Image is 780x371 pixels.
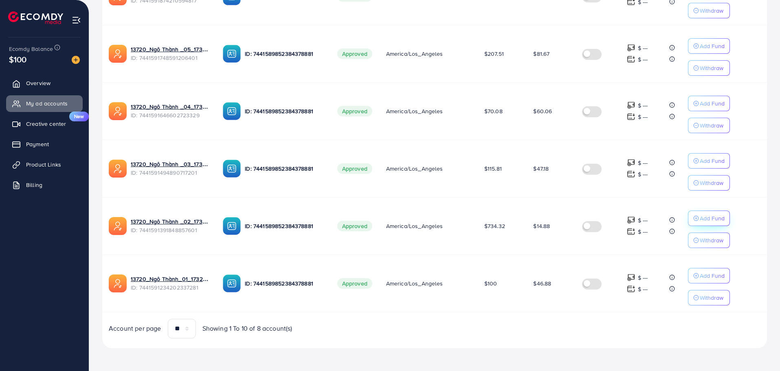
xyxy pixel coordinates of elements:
span: New [69,112,89,121]
button: Withdraw [688,233,730,248]
span: Approved [337,106,372,116]
a: 13720_Ngô Thành _05_1732630602998 [131,45,210,53]
iframe: Chat [745,334,774,365]
img: ic-ba-acc.ded83a64.svg [223,102,241,120]
p: $ --- [638,158,648,168]
span: $46.88 [533,279,551,288]
img: ic-ads-acc.e4c84228.svg [109,274,127,292]
span: ID: 7441591646602723329 [131,111,210,119]
p: Add Fund [700,213,725,223]
img: logo [8,11,63,24]
span: Overview [26,79,51,87]
button: Withdraw [688,290,730,305]
img: top-up amount [627,112,635,121]
div: <span class='underline'>13720_Ngô Thành _05_1732630602998</span></br>7441591748591206401 [131,45,210,62]
a: My ad accounts [6,95,83,112]
span: America/Los_Angeles [386,165,443,173]
a: 13720_Ngô Thành _04_1732630579207 [131,103,210,111]
p: ID: 7441589852384378881 [245,279,324,288]
img: ic-ads-acc.e4c84228.svg [109,102,127,120]
span: ID: 7441591234202337281 [131,283,210,292]
span: $60.06 [533,107,552,115]
span: $70.08 [484,107,503,115]
span: $207.51 [484,50,504,58]
p: Add Fund [700,41,725,51]
span: America/Los_Angeles [386,107,443,115]
a: 13720_Ngô Thành_01_1732630486593 [131,275,210,283]
span: Payment [26,140,49,148]
span: Creative center [26,120,66,128]
img: ic-ba-acc.ded83a64.svg [223,274,241,292]
p: $ --- [638,101,648,110]
p: Withdraw [700,121,723,130]
span: $14.88 [533,222,550,230]
span: America/Los_Angeles [386,279,443,288]
span: Approved [337,163,372,174]
img: top-up amount [627,273,635,282]
span: ID: 7441591391848857601 [131,226,210,234]
img: image [72,56,80,64]
p: Add Fund [700,99,725,108]
a: 13720_Ngô Thành _03_1732630551077 [131,160,210,168]
img: ic-ads-acc.e4c84228.svg [109,45,127,63]
span: $100 [484,279,497,288]
p: $ --- [638,273,648,283]
p: Withdraw [700,235,723,245]
a: Product Links [6,156,83,173]
img: ic-ba-acc.ded83a64.svg [223,45,241,63]
span: Product Links [26,160,61,169]
button: Withdraw [688,60,730,76]
img: ic-ba-acc.ded83a64.svg [223,160,241,178]
p: ID: 7441589852384378881 [245,164,324,173]
button: Withdraw [688,3,730,18]
img: top-up amount [627,158,635,167]
span: ID: 7441591748591206401 [131,54,210,62]
span: $47.18 [533,165,549,173]
p: $ --- [638,215,648,225]
span: Ecomdy Balance [9,45,53,53]
button: Withdraw [688,175,730,191]
p: ID: 7441589852384378881 [245,221,324,231]
div: <span class='underline'>13720_Ngô Thành_01_1732630486593</span></br>7441591234202337281 [131,275,210,292]
span: $115.81 [484,165,502,173]
span: Account per page [109,324,161,333]
img: top-up amount [627,170,635,178]
a: Billing [6,177,83,193]
img: top-up amount [627,227,635,236]
span: Approved [337,221,372,231]
img: top-up amount [627,44,635,52]
button: Add Fund [688,211,730,226]
img: top-up amount [627,216,635,224]
span: $81.67 [533,50,549,58]
p: Withdraw [700,178,723,188]
img: top-up amount [627,55,635,64]
p: ID: 7441589852384378881 [245,49,324,59]
div: <span class='underline'>13720_Ngô Thành _04_1732630579207</span></br>7441591646602723329 [131,103,210,119]
span: $100 [9,53,27,65]
span: Showing 1 To 10 of 8 account(s) [202,324,292,333]
button: Add Fund [688,153,730,169]
img: top-up amount [627,285,635,293]
span: Approved [337,48,372,59]
p: $ --- [638,112,648,122]
button: Add Fund [688,38,730,54]
p: Withdraw [700,63,723,73]
a: Creative centerNew [6,116,83,132]
img: ic-ads-acc.e4c84228.svg [109,160,127,178]
div: <span class='underline'>13720_Ngô Thành _02_1732630523463</span></br>7441591391848857601 [131,217,210,234]
button: Withdraw [688,118,730,133]
span: My ad accounts [26,99,68,108]
span: America/Los_Angeles [386,222,443,230]
span: Billing [26,181,42,189]
p: $ --- [638,284,648,294]
img: ic-ads-acc.e4c84228.svg [109,217,127,235]
img: menu [72,15,81,25]
a: Payment [6,136,83,152]
p: Add Fund [700,156,725,166]
span: Approved [337,278,372,289]
span: America/Los_Angeles [386,50,443,58]
p: $ --- [638,43,648,53]
button: Add Fund [688,268,730,283]
p: Add Fund [700,271,725,281]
